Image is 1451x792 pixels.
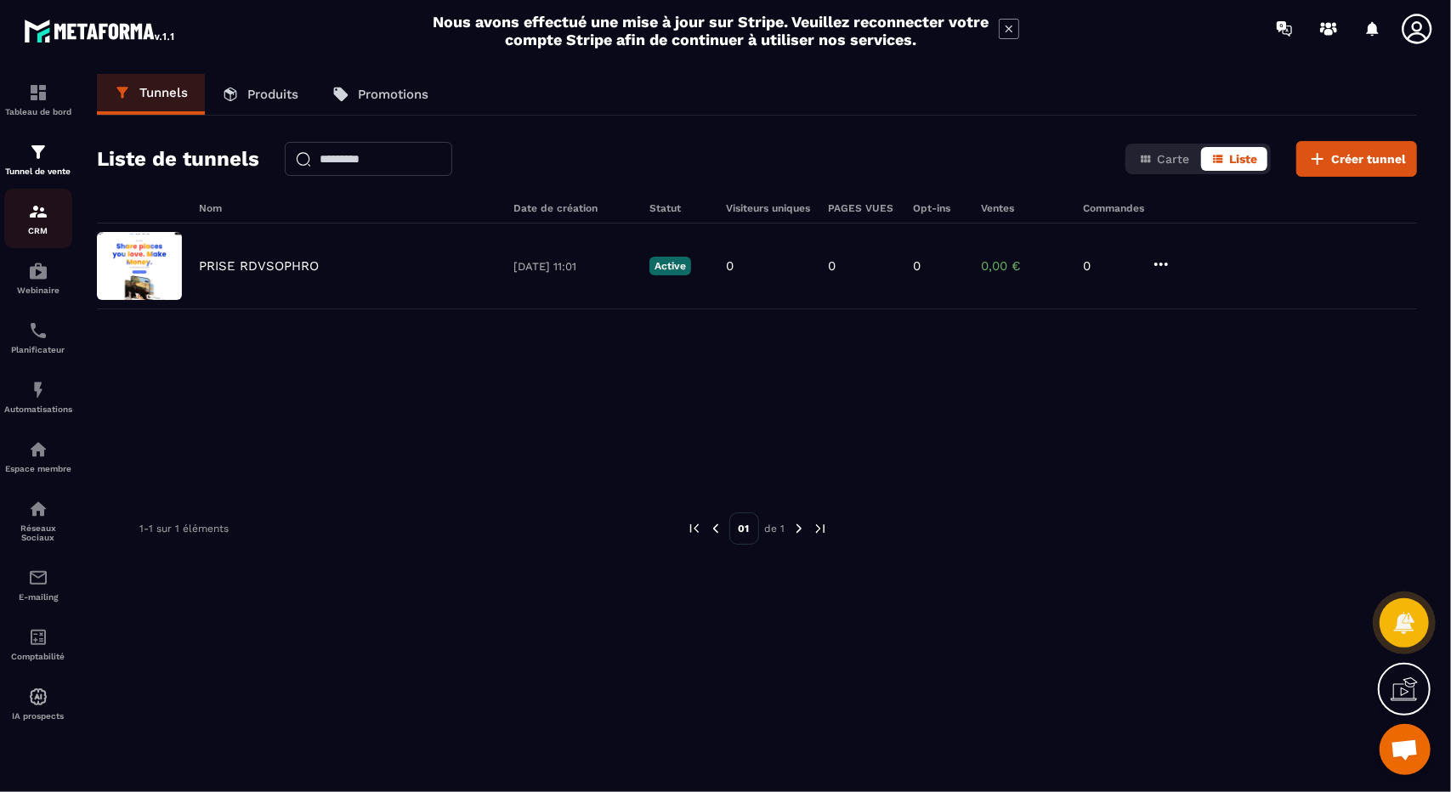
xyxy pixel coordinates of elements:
h2: Nous avons effectué une mise à jour sur Stripe. Veuillez reconnecter votre compte Stripe afin de ... [433,13,990,48]
p: [DATE] 11:01 [513,260,632,273]
p: Produits [247,87,298,102]
img: email [28,568,48,588]
a: social-networksocial-networkRéseaux Sociaux [4,486,72,555]
img: automations [28,439,48,460]
img: automations [28,687,48,707]
h6: Date de création [513,202,632,214]
img: automations [28,380,48,400]
h6: Opt-ins [913,202,964,214]
button: Liste [1201,147,1267,171]
img: image [97,232,182,300]
span: Liste [1229,152,1257,166]
p: 1-1 sur 1 éléments [139,523,229,535]
a: formationformationCRM [4,189,72,248]
p: Active [649,257,691,275]
a: automationsautomationsAutomatisations [4,367,72,427]
p: 0 [726,258,734,274]
img: logo [24,15,177,46]
img: formation [28,82,48,103]
p: 0 [913,258,921,274]
h6: Statut [649,202,709,214]
p: Tunnels [139,85,188,100]
a: Ouvrir le chat [1380,724,1431,775]
a: emailemailE-mailing [4,555,72,614]
p: Espace membre [4,464,72,473]
p: Automatisations [4,404,72,414]
p: Tunnel de vente [4,167,72,176]
img: social-network [28,499,48,519]
img: formation [28,201,48,222]
img: automations [28,261,48,281]
h6: Visiteurs uniques [726,202,811,214]
h2: Liste de tunnels [97,142,259,176]
a: accountantaccountantComptabilité [4,614,72,674]
h6: Commandes [1083,202,1144,214]
button: Créer tunnel [1296,141,1417,177]
span: Carte [1157,152,1189,166]
img: scheduler [28,320,48,341]
h6: Nom [199,202,496,214]
p: 0 [828,258,836,274]
p: Comptabilité [4,652,72,661]
img: accountant [28,627,48,648]
a: automationsautomationsWebinaire [4,248,72,308]
p: PRISE RDVSOPHRO [199,258,319,274]
p: E-mailing [4,592,72,602]
p: Planificateur [4,345,72,354]
span: Créer tunnel [1331,150,1406,167]
img: formation [28,142,48,162]
a: formationformationTableau de bord [4,70,72,129]
p: 01 [729,512,759,545]
a: Tunnels [97,74,205,115]
img: prev [687,521,702,536]
img: prev [708,521,723,536]
p: Webinaire [4,286,72,295]
a: Promotions [315,74,445,115]
h6: PAGES VUES [828,202,896,214]
button: Carte [1129,147,1199,171]
p: 0 [1083,258,1134,274]
p: Tableau de bord [4,107,72,116]
p: Promotions [358,87,428,102]
a: automationsautomationsEspace membre [4,427,72,486]
a: Produits [205,74,315,115]
p: Réseaux Sociaux [4,523,72,542]
h6: Ventes [981,202,1066,214]
a: formationformationTunnel de vente [4,129,72,189]
p: de 1 [765,522,785,535]
p: IA prospects [4,711,72,721]
img: next [791,521,807,536]
p: 0,00 € [981,258,1066,274]
a: schedulerschedulerPlanificateur [4,308,72,367]
img: next [813,521,828,536]
p: CRM [4,226,72,235]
